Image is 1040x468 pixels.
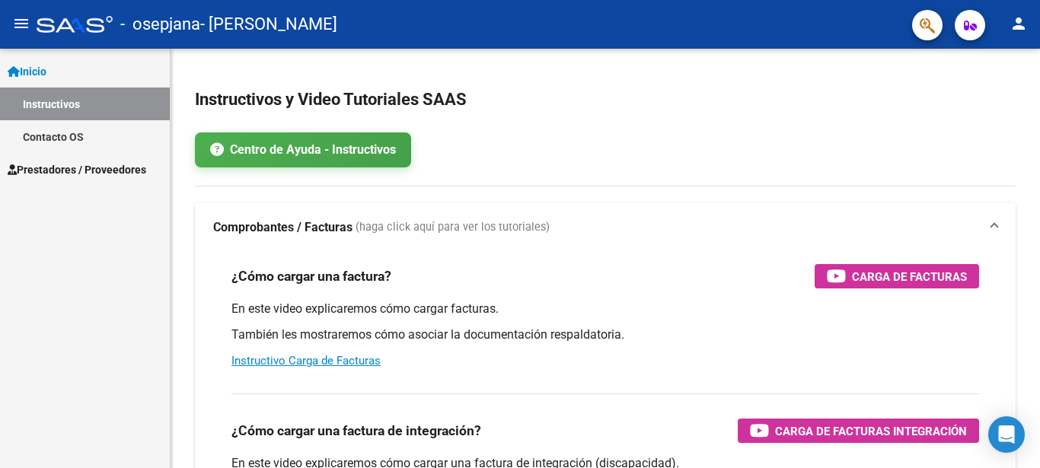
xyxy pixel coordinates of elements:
[231,266,391,287] h3: ¿Cómo cargar una factura?
[231,354,381,368] a: Instructivo Carga de Facturas
[195,203,1016,252] mat-expansion-panel-header: Comprobantes / Facturas (haga click aquí para ver los tutoriales)
[200,8,337,41] span: - [PERSON_NAME]
[738,419,979,443] button: Carga de Facturas Integración
[231,301,979,317] p: En este video explicaremos cómo cargar facturas.
[1010,14,1028,33] mat-icon: person
[195,132,411,167] a: Centro de Ayuda - Instructivos
[120,8,200,41] span: - osepjana
[12,14,30,33] mat-icon: menu
[8,63,46,80] span: Inicio
[195,85,1016,114] h2: Instructivos y Video Tutoriales SAAS
[231,420,481,441] h3: ¿Cómo cargar una factura de integración?
[356,219,550,236] span: (haga click aquí para ver los tutoriales)
[775,422,967,441] span: Carga de Facturas Integración
[815,264,979,288] button: Carga de Facturas
[8,161,146,178] span: Prestadores / Proveedores
[988,416,1025,453] div: Open Intercom Messenger
[231,326,979,343] p: También les mostraremos cómo asociar la documentación respaldatoria.
[213,219,353,236] strong: Comprobantes / Facturas
[852,267,967,286] span: Carga de Facturas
